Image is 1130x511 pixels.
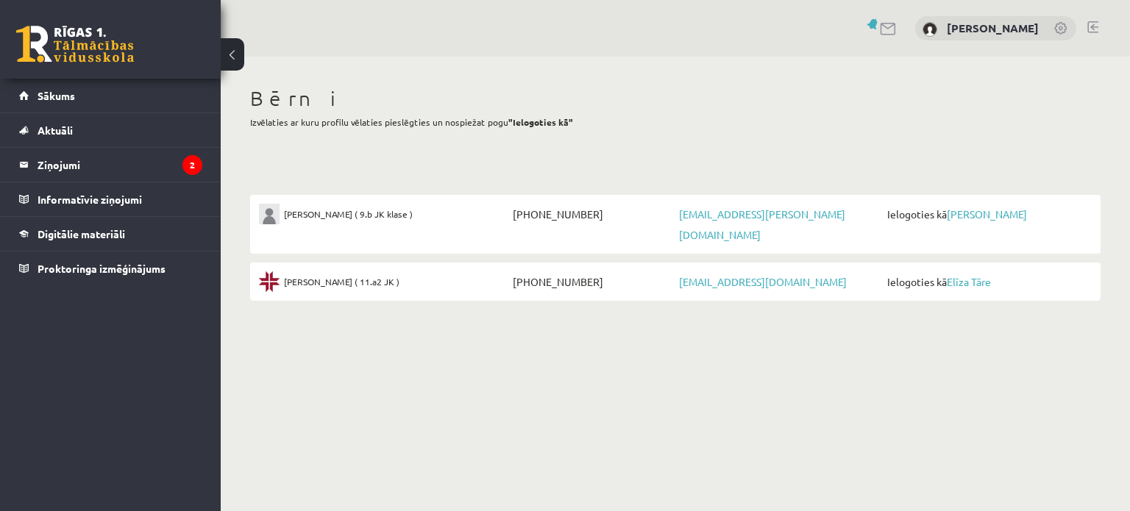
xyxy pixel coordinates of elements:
[19,217,202,251] a: Digitālie materiāli
[38,89,75,102] span: Sākums
[947,275,991,288] a: Elīza Tāre
[947,21,1039,35] a: [PERSON_NAME]
[679,275,847,288] a: [EMAIL_ADDRESS][DOMAIN_NAME]
[284,204,413,224] span: [PERSON_NAME] ( 9.b JK klase )
[508,116,573,128] b: "Ielogoties kā"
[250,86,1101,111] h1: Bērni
[947,207,1027,221] a: [PERSON_NAME]
[38,262,166,275] span: Proktoringa izmēģinājums
[259,204,280,224] img: Jānis Tāre
[16,26,134,62] a: Rīgas 1. Tālmācības vidusskola
[250,115,1101,129] p: Izvēlaties ar kuru profilu vēlaties pieslēgties un nospiežat pogu
[19,113,202,147] a: Aktuāli
[509,204,675,224] span: [PHONE_NUMBER]
[19,148,202,182] a: Ziņojumi2
[679,207,845,241] a: [EMAIL_ADDRESS][PERSON_NAME][DOMAIN_NAME]
[38,227,125,240] span: Digitālie materiāli
[19,79,202,112] a: Sākums
[38,124,73,137] span: Aktuāli
[884,204,1092,224] span: Ielogoties kā
[38,182,202,216] legend: Informatīvie ziņojumi
[923,22,937,37] img: Andris Tāre
[284,271,399,292] span: [PERSON_NAME] ( 11.a2 JK )
[182,155,202,175] i: 2
[38,148,202,182] legend: Ziņojumi
[509,271,675,292] span: [PHONE_NUMBER]
[884,271,1092,292] span: Ielogoties kā
[19,182,202,216] a: Informatīvie ziņojumi
[19,251,202,285] a: Proktoringa izmēģinājums
[259,271,280,292] img: Elīza Tāre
